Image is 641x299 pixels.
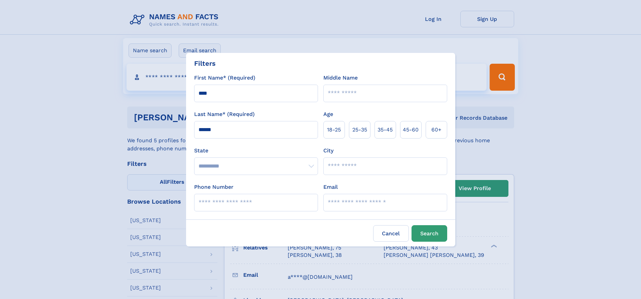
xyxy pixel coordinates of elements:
label: Email [323,183,338,191]
span: 25‑35 [352,126,367,134]
label: First Name* (Required) [194,74,255,82]
button: Search [412,225,447,242]
label: State [194,147,318,155]
span: 45‑60 [403,126,419,134]
label: Cancel [373,225,409,242]
label: Phone Number [194,183,234,191]
label: Last Name* (Required) [194,110,255,118]
div: Filters [194,58,216,68]
label: City [323,147,333,155]
label: Middle Name [323,74,358,82]
span: 60+ [431,126,441,134]
label: Age [323,110,333,118]
span: 18‑25 [327,126,341,134]
span: 35‑45 [378,126,393,134]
